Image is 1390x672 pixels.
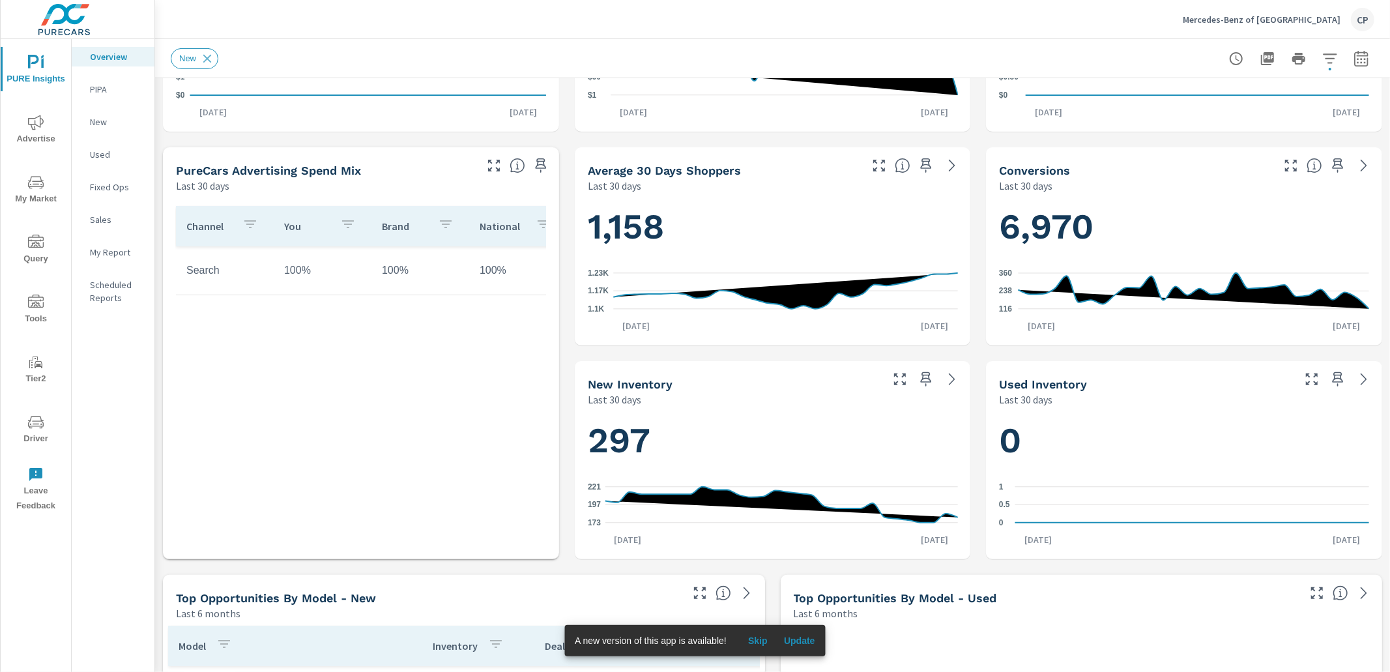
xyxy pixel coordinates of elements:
[5,55,67,87] span: PURE Insights
[1307,158,1322,173] span: The number of dealer-specified goals completed by a visitor. [Source: This data is provided by th...
[588,377,673,391] h5: New Inventory
[588,205,958,249] h1: 1,158
[5,115,67,147] span: Advertise
[916,369,936,390] span: Save this to your personalized report
[179,639,206,652] p: Model
[500,106,546,119] p: [DATE]
[176,591,376,605] h5: Top Opportunities by Model - New
[90,50,144,63] p: Overview
[611,106,656,119] p: [DATE]
[72,275,154,308] div: Scheduled Reports
[1026,106,1071,119] p: [DATE]
[1019,319,1064,332] p: [DATE]
[1254,46,1281,72] button: "Export Report to PDF"
[72,210,154,229] div: Sales
[588,164,741,177] h5: Average 30 Days Shoppers
[1281,155,1301,176] button: Make Fullscreen
[1354,369,1374,390] a: See more details in report
[1286,46,1312,72] button: Print Report
[890,369,910,390] button: Make Fullscreen
[942,369,963,390] a: See more details in report
[716,585,731,601] span: Find the biggest opportunities within your model lineup by seeing how each model is selling in yo...
[916,155,936,176] span: Save this to your personalized report
[72,145,154,164] div: Used
[90,83,144,96] p: PIPA
[90,181,144,194] p: Fixed Ops
[999,304,1012,314] text: 116
[1324,319,1369,332] p: [DATE]
[737,630,779,651] button: Skip
[190,106,236,119] p: [DATE]
[72,177,154,197] div: Fixed Ops
[90,115,144,128] p: New
[999,178,1052,194] p: Last 30 days
[1354,583,1374,604] a: See more details in report
[689,583,710,604] button: Make Fullscreen
[1324,106,1369,119] p: [DATE]
[1327,369,1348,390] span: Save this to your personalized report
[171,53,204,63] span: New
[588,501,601,510] text: 197
[176,91,185,100] text: $0
[784,635,815,647] span: Update
[284,220,330,233] p: You
[480,220,525,233] p: National
[90,213,144,226] p: Sales
[371,254,469,287] td: 100%
[999,269,1012,278] text: 360
[1351,8,1374,31] div: CP
[5,235,67,267] span: Query
[588,482,601,491] text: 221
[90,246,144,259] p: My Report
[999,501,1010,510] text: 0.5
[484,155,504,176] button: Make Fullscreen
[1348,46,1374,72] button: Select Date Range
[613,319,659,332] p: [DATE]
[171,48,218,69] div: New
[176,73,185,82] text: $1
[5,175,67,207] span: My Market
[72,80,154,99] div: PIPA
[794,606,858,621] p: Last 6 months
[999,205,1369,249] h1: 6,970
[942,155,963,176] a: See more details in report
[274,254,371,287] td: 100%
[90,278,144,304] p: Scheduled Reports
[742,635,774,647] span: Skip
[5,295,67,327] span: Tools
[999,392,1052,407] p: Last 30 days
[736,583,757,604] a: See more details in report
[912,106,957,119] p: [DATE]
[588,518,601,527] text: 173
[176,178,229,194] p: Last 30 days
[1183,14,1340,25] p: Mercedes-Benz of [GEOGRAPHIC_DATA]
[575,635,727,646] span: A new version of this app is available!
[779,630,820,651] button: Update
[999,377,1087,391] h5: Used Inventory
[999,73,1019,82] text: $0.50
[869,155,890,176] button: Make Fullscreen
[90,148,144,161] p: Used
[530,155,551,176] span: Save this to your personalized report
[588,269,609,278] text: 1.23K
[1307,583,1327,604] button: Make Fullscreen
[588,392,641,407] p: Last 30 days
[999,418,1369,463] h1: 0
[72,112,154,132] div: New
[588,418,958,463] h1: 297
[1015,533,1061,546] p: [DATE]
[588,91,597,100] text: $1
[1317,46,1343,72] button: Apply Filters
[433,639,478,652] p: Inventory
[999,518,1004,527] text: 0
[999,287,1012,296] text: 238
[1327,155,1348,176] span: Save this to your personalized report
[5,415,67,446] span: Driver
[176,164,361,177] h5: PureCars Advertising Spend Mix
[588,304,605,314] text: 1.1K
[72,47,154,66] div: Overview
[1,39,71,519] div: nav menu
[912,533,957,546] p: [DATE]
[999,482,1004,491] text: 1
[186,220,232,233] p: Channel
